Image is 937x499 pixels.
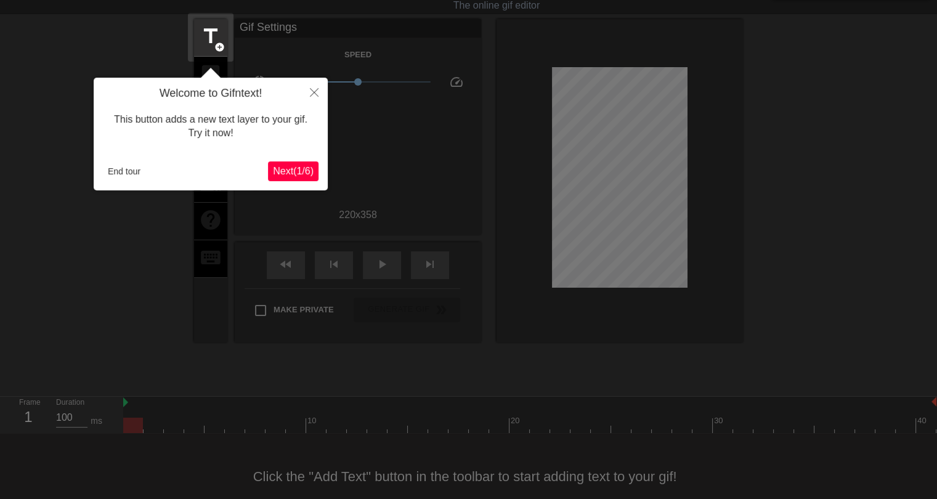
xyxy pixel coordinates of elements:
span: Next ( 1 / 6 ) [273,166,314,176]
button: Next [268,161,318,181]
button: Close [301,78,328,106]
div: This button adds a new text layer to your gif. Try it now! [103,100,318,153]
h4: Welcome to Gifntext! [103,87,318,100]
button: End tour [103,162,145,181]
